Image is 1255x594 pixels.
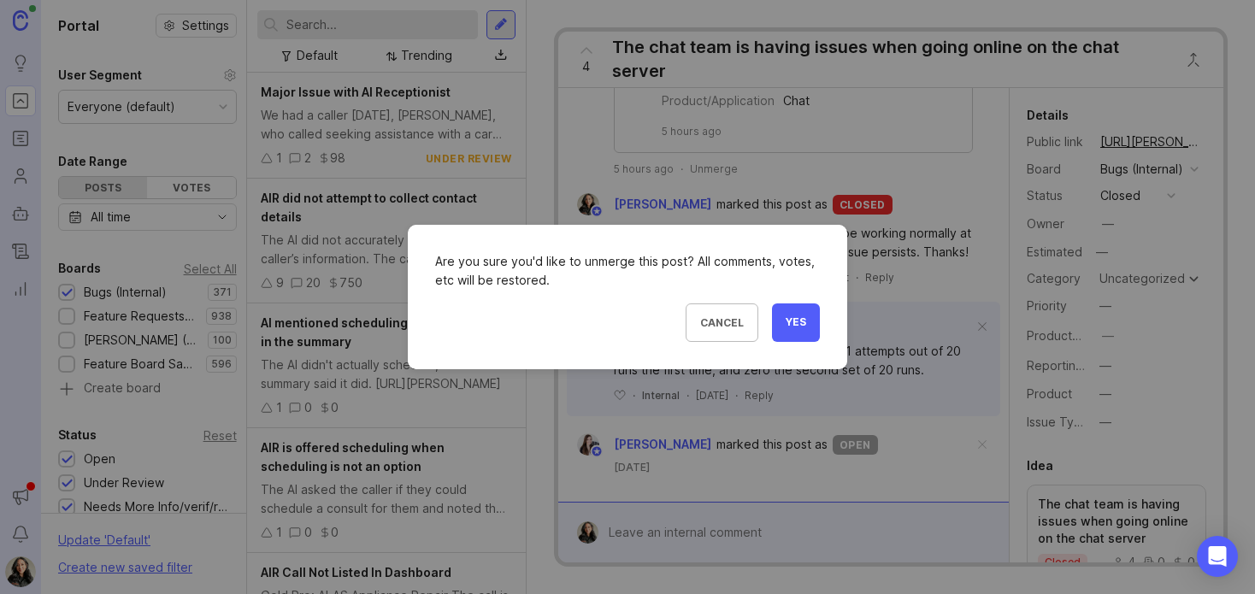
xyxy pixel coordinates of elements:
[686,303,758,342] button: Cancel
[700,316,744,329] span: Cancel
[772,303,820,342] button: Yes
[435,252,820,290] div: Are you sure you'd like to unmerge this post? All comments, votes, etc will be restored.
[786,315,806,330] span: Yes
[1197,536,1238,577] div: Open Intercom Messenger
